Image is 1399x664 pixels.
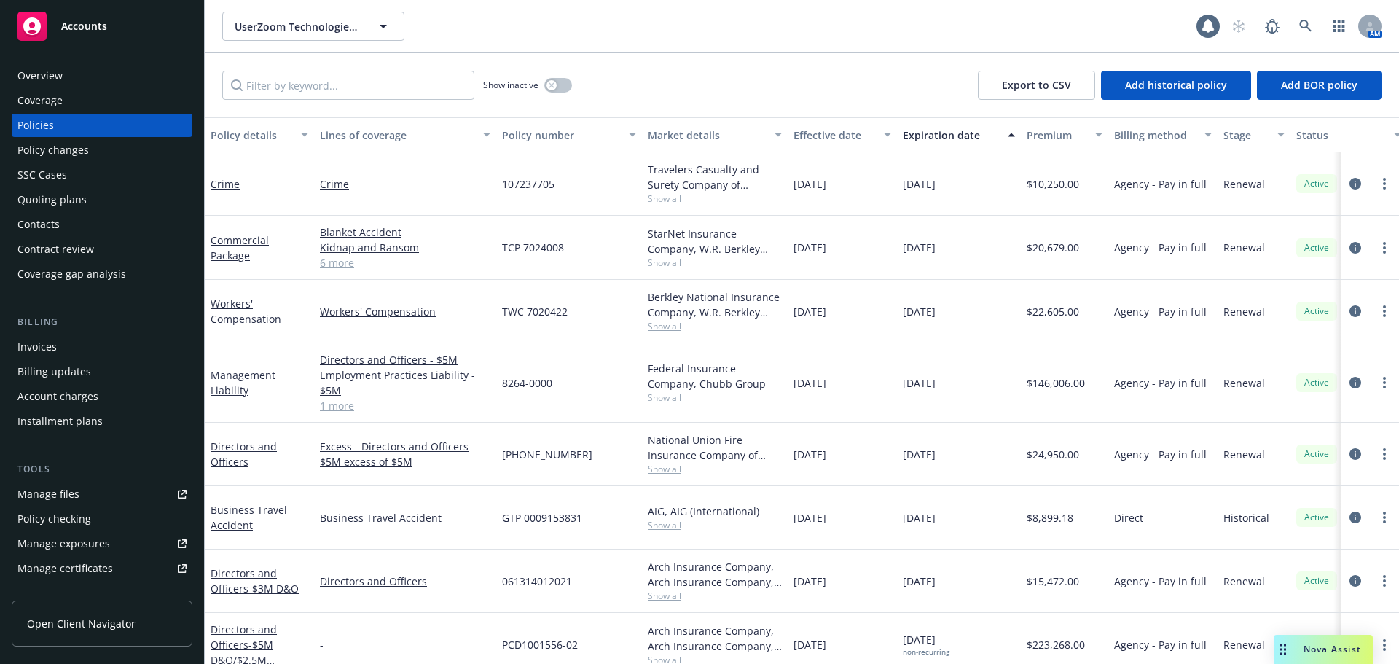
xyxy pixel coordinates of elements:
span: $15,472.00 [1027,574,1079,589]
a: Manage claims [12,582,192,605]
button: Policy number [496,117,642,152]
span: [DATE] [903,240,936,255]
a: 6 more [320,255,490,270]
div: Effective date [793,128,875,143]
span: Agency - Pay in full [1114,637,1207,652]
div: StarNet Insurance Company, W.R. Berkley Corporation [648,226,782,257]
span: $24,950.00 [1027,447,1079,462]
span: Renewal [1223,176,1265,192]
a: Policy changes [12,138,192,162]
span: [DATE] [903,574,936,589]
div: Travelers Casualty and Surety Company of America, Travelers Insurance [648,162,782,192]
a: Blanket Accident [320,224,490,240]
div: Overview [17,64,63,87]
span: Accounts [61,20,107,32]
span: [DATE] [903,176,936,192]
span: [DATE] [793,574,826,589]
span: Agency - Pay in full [1114,375,1207,391]
span: 8264-0000 [502,375,552,391]
button: Market details [642,117,788,152]
div: SSC Cases [17,163,67,187]
a: Manage files [12,483,192,506]
div: Federal Insurance Company, Chubb Group [648,361,782,391]
div: Manage exposures [17,532,110,555]
a: more [1376,175,1393,192]
div: Billing updates [17,360,91,383]
a: Business Travel Accident [211,503,287,532]
span: Renewal [1223,574,1265,589]
span: - [320,637,324,652]
span: Show all [648,590,782,602]
div: non-recurring [903,647,949,657]
a: Policy checking [12,507,192,531]
div: Invoices [17,335,57,359]
div: Arch Insurance Company, Arch Insurance Company, CRC Group [648,623,782,654]
span: $10,250.00 [1027,176,1079,192]
div: Account charges [17,385,98,408]
div: Coverage gap analysis [17,262,126,286]
a: Contract review [12,238,192,261]
div: National Union Fire Insurance Company of [GEOGRAPHIC_DATA], [GEOGRAPHIC_DATA], AIG [648,432,782,463]
div: Market details [648,128,766,143]
button: Nova Assist [1274,635,1373,664]
a: more [1376,302,1393,320]
button: Billing method [1108,117,1218,152]
a: Manage certificates [12,557,192,580]
span: Show inactive [483,79,538,91]
span: Open Client Navigator [27,616,136,631]
span: [DATE] [903,447,936,462]
span: Renewal [1223,637,1265,652]
span: [DATE] [793,447,826,462]
div: Manage certificates [17,557,113,580]
a: circleInformation [1347,572,1364,590]
div: AIG, AIG (International) [648,504,782,519]
button: Stage [1218,117,1290,152]
span: Show all [648,192,782,205]
a: Workers' Compensation [211,297,281,326]
span: Active [1302,448,1331,461]
button: Effective date [788,117,897,152]
a: Business Travel Accident [320,510,490,526]
span: Agency - Pay in full [1114,176,1207,192]
div: Berkley National Insurance Company, W.R. Berkley Corporation [648,289,782,320]
a: Report a Bug [1258,12,1287,41]
span: Active [1302,376,1331,389]
span: Agency - Pay in full [1114,447,1207,462]
span: Renewal [1223,375,1265,391]
div: Policies [17,114,54,137]
a: Management Liability [211,368,275,397]
a: Workers' Compensation [320,304,490,319]
span: GTP 0009153831 [502,510,582,526]
button: Lines of coverage [314,117,496,152]
a: Switch app [1325,12,1354,41]
div: Manage files [17,483,79,506]
a: Coverage [12,89,192,112]
span: Active [1302,574,1331,587]
a: Employment Practices Liability - $5M [320,367,490,398]
div: Premium [1027,128,1086,143]
button: Add historical policy [1101,71,1251,100]
span: Manage exposures [12,532,192,555]
div: Policy number [502,128,620,143]
a: Directors and Officers [211,566,299,595]
a: circleInformation [1347,374,1364,391]
a: more [1376,572,1393,590]
button: Add BOR policy [1257,71,1382,100]
button: Policy details [205,117,314,152]
span: [DATE] [903,510,936,526]
div: Policy changes [17,138,89,162]
span: Show all [648,463,782,475]
button: Expiration date [897,117,1021,152]
a: circleInformation [1347,302,1364,320]
a: more [1376,445,1393,463]
span: Direct [1114,510,1143,526]
span: - $3M D&O [248,582,299,595]
div: Contract review [17,238,94,261]
a: Kidnap and Ransom [320,240,490,255]
span: Active [1302,511,1331,524]
span: UserZoom Technologies, Inc. [235,19,361,34]
span: $8,899.18 [1027,510,1073,526]
a: circleInformation [1347,239,1364,257]
a: 1 more [320,398,490,413]
a: Account charges [12,385,192,408]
